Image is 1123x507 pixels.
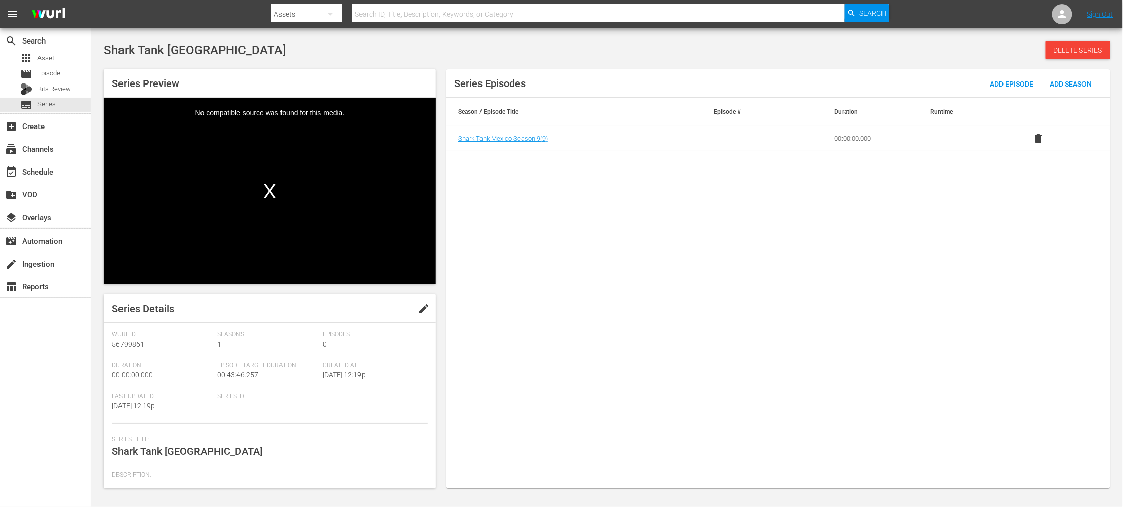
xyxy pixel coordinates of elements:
[5,35,17,47] span: Search
[1087,10,1113,18] a: Sign Out
[37,84,71,94] span: Bits Review
[845,4,889,22] button: Search
[446,98,702,126] th: Season / Episode Title
[6,8,18,20] span: menu
[37,53,54,63] span: Asset
[5,258,17,270] span: Ingestion
[859,4,886,22] span: Search
[217,371,258,379] span: 00:43:46.257
[24,3,73,26] img: ans4CAIJ8jUAAAAAAAAAAAAAAAAAAAAAAAAgQb4GAAAAAAAAAAAAAAAAAAAAAAAAJMjXAAAAAAAAAAAAAAAAAAAAAAAAgAT5G...
[5,189,17,201] span: VOD
[20,83,32,95] div: Bits Review
[112,445,262,457] span: Shark Tank [GEOGRAPHIC_DATA]
[454,77,526,90] span: Series Episodes
[323,340,327,348] span: 0
[822,98,918,126] th: Duration
[323,362,423,370] span: Created At
[1046,41,1110,59] button: Delete Series
[112,362,212,370] span: Duration
[217,393,317,401] span: Series ID
[20,68,32,80] span: Episode
[217,331,317,339] span: Seasons
[1042,74,1100,93] button: Add Season
[112,77,179,90] span: Series Preview
[1032,133,1045,145] span: delete
[1026,126,1051,151] button: delete
[412,297,436,321] button: edit
[982,74,1042,93] button: Add Episode
[418,303,430,315] span: edit
[104,98,436,284] div: Modal Window
[323,331,423,339] span: Episodes
[20,99,32,111] span: Series
[458,135,548,142] a: Shark Tank Mexico Season 9(9)
[217,340,221,348] span: 1
[217,362,317,370] span: Episode Target Duration
[702,98,798,126] th: Episode #
[323,371,366,379] span: [DATE] 12:19p
[104,98,436,284] div: No compatible source was found for this media.
[982,80,1042,88] span: Add Episode
[1042,80,1100,88] span: Add Season
[918,98,1015,126] th: Runtime
[112,371,153,379] span: 00:00:00.000
[112,402,155,410] span: [DATE] 12:19p
[112,303,174,315] span: Series Details
[5,281,17,293] span: Reports
[112,393,212,401] span: Last Updated
[5,143,17,155] span: Channels
[104,43,286,57] span: Shark Tank [GEOGRAPHIC_DATA]
[5,120,17,133] span: Create
[822,126,918,151] td: 00:00:00.000
[37,68,60,78] span: Episode
[458,135,548,142] span: Shark Tank Mexico Season 9 ( 9 )
[1046,46,1110,54] span: Delete Series
[104,98,436,284] div: Video Player
[112,471,423,479] span: Description:
[37,99,56,109] span: Series
[20,52,32,64] span: Asset
[112,331,212,339] span: Wurl Id
[5,235,17,247] span: Automation
[5,212,17,224] span: Overlays
[112,436,423,444] span: Series Title:
[112,340,144,348] span: 56799861
[5,166,17,178] span: Schedule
